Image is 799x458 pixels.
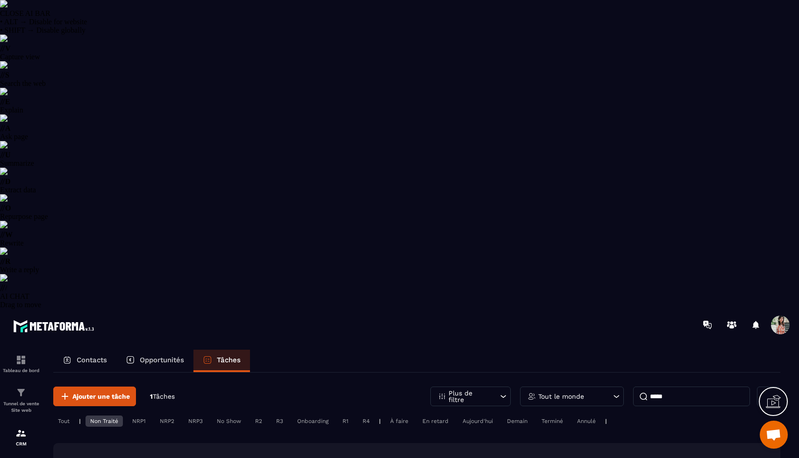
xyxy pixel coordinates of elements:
div: Ouvrir le chat [760,421,788,449]
div: Non Traité [86,416,123,427]
div: Onboarding [292,416,333,427]
img: formation [15,387,27,398]
div: NRP2 [155,416,179,427]
div: Tout [53,416,74,427]
p: Opportunités [140,356,184,364]
div: À faire [385,416,413,427]
img: logo [13,317,97,335]
p: Plus de filtre [449,390,490,403]
div: R4 [358,416,374,427]
p: | [379,418,381,424]
p: Contacts [77,356,107,364]
p: | [605,418,607,424]
p: CRM [2,441,40,446]
div: NRP1 [128,416,150,427]
p: Tâches [217,356,241,364]
div: R1 [338,416,353,427]
p: Tableau de bord [2,368,40,373]
div: Demain [502,416,532,427]
p: | [79,418,81,424]
a: Contacts [53,350,116,372]
div: Terminé [537,416,568,427]
div: En retard [418,416,453,427]
div: No Show [212,416,246,427]
a: Opportunités [116,350,193,372]
div: Aujourd'hui [458,416,498,427]
a: formationformationTunnel de vente Site web [2,380,40,421]
span: Tâches [153,393,175,400]
button: Ajouter une tâche [53,387,136,406]
img: formation [15,428,27,439]
div: NRP3 [184,416,207,427]
div: R3 [271,416,288,427]
p: 1 [150,392,175,401]
div: Annulé [572,416,600,427]
span: Ajouter une tâche [72,392,130,401]
div: R2 [250,416,267,427]
a: formationformationTableau de bord [2,347,40,380]
a: Tâches [193,350,250,372]
p: Tout le monde [538,393,584,400]
a: formationformationCRM [2,421,40,453]
p: Tunnel de vente Site web [2,401,40,414]
img: formation [15,354,27,366]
